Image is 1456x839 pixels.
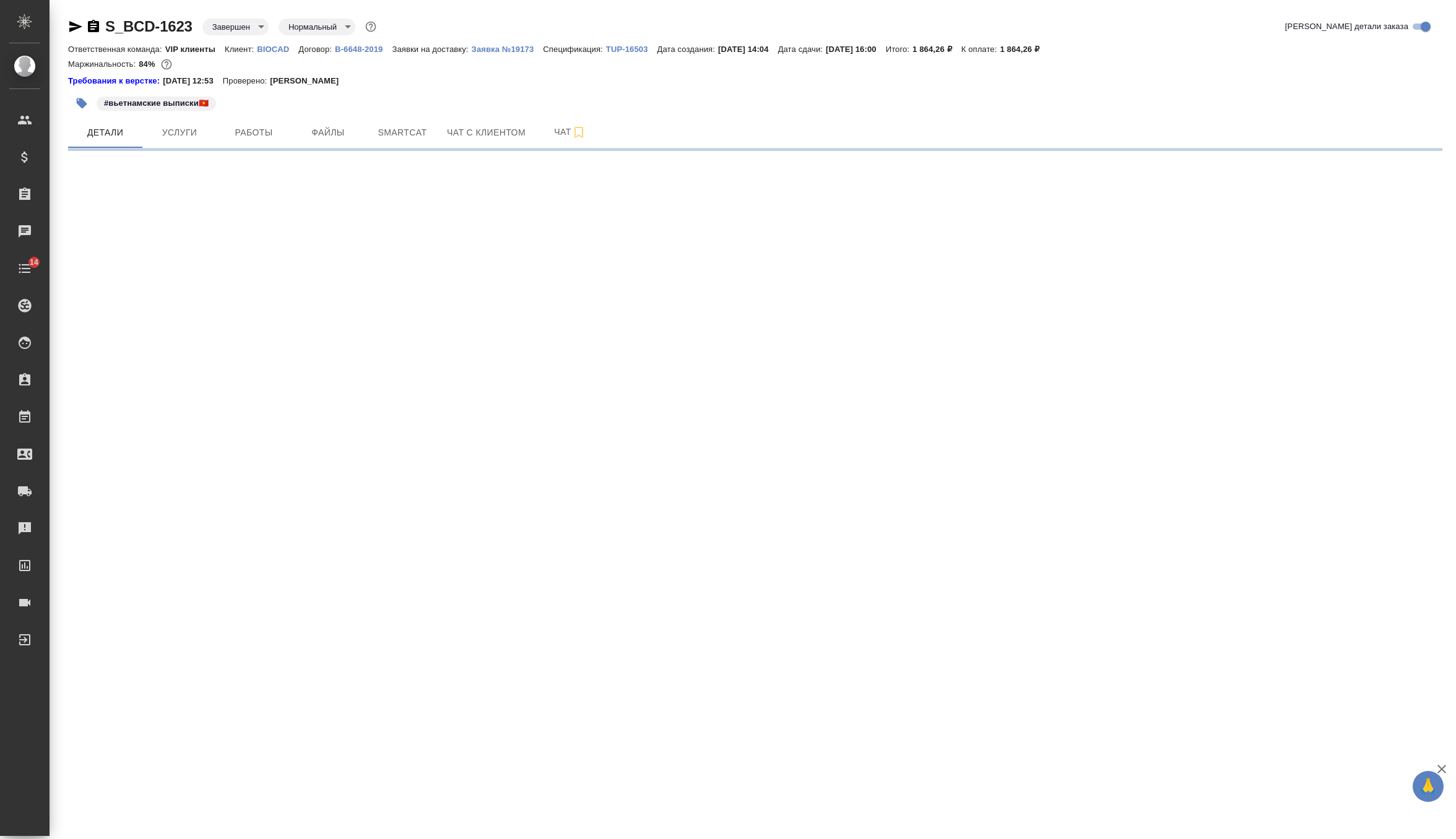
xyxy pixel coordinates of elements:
[257,43,298,54] a: BIOCAD
[298,45,335,54] p: Договор:
[606,43,657,54] a: TUP-16503
[826,45,886,54] p: [DATE] 16:00
[472,45,544,54] p: Заявка №19173
[606,45,657,54] p: TUP-16503
[105,18,193,35] a: S_BCD-1623
[150,125,209,140] span: Услуги
[961,45,1000,54] p: К оплате:
[22,256,46,269] span: 14
[95,97,217,108] span: вьетнамские выписки🇻🇳
[472,43,544,56] button: Заявка №19173
[335,43,392,54] a: B-6648-2019
[1418,773,1439,799] span: 🙏
[202,19,269,35] div: Завершен
[571,125,586,140] svg: Подписаться
[912,45,961,54] p: 1 864,26 ₽
[1000,45,1049,54] p: 1 864,26 ₽
[139,59,158,69] p: 84%
[540,124,600,140] span: Чат
[270,75,348,87] p: [PERSON_NAME]
[392,45,471,54] p: Заявки на доставку:
[447,125,526,140] span: Чат с клиентом
[68,45,165,54] p: Ответственная команда:
[257,45,298,54] p: BIOCAD
[886,45,912,54] p: Итого:
[104,97,209,110] p: #вьетнамские выписки🇻🇳
[3,253,46,284] a: 14
[225,45,257,54] p: Клиент:
[1413,771,1444,802] button: 🙏
[68,59,139,69] p: Маржинальность:
[543,45,605,54] p: Спецификация:
[298,125,358,140] span: Файлы
[657,45,718,54] p: Дата создания:
[279,19,355,35] div: Завершен
[223,75,271,87] p: Проверено:
[158,56,175,72] button: 246.47 RUB;
[86,19,101,34] button: Скопировать ссылку
[165,45,225,54] p: VIP клиенты
[363,19,379,35] button: Доп статусы указывают на важность/срочность заказа
[373,125,432,140] span: Smartcat
[163,75,223,87] p: [DATE] 12:53
[68,75,163,87] div: Нажми, чтобы открыть папку с инструкцией
[1285,20,1408,33] span: [PERSON_NAME] детали заказа
[76,125,135,140] span: Детали
[285,22,340,32] button: Нормальный
[68,90,95,117] button: Добавить тэг
[718,45,778,54] p: [DATE] 14:04
[68,75,163,87] a: Требования к верстке:
[209,22,254,32] button: Завершен
[335,45,392,54] p: B-6648-2019
[224,125,284,140] span: Работы
[68,19,83,34] button: Скопировать ссылку для ЯМессенджера
[778,45,826,54] p: Дата сдачи:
